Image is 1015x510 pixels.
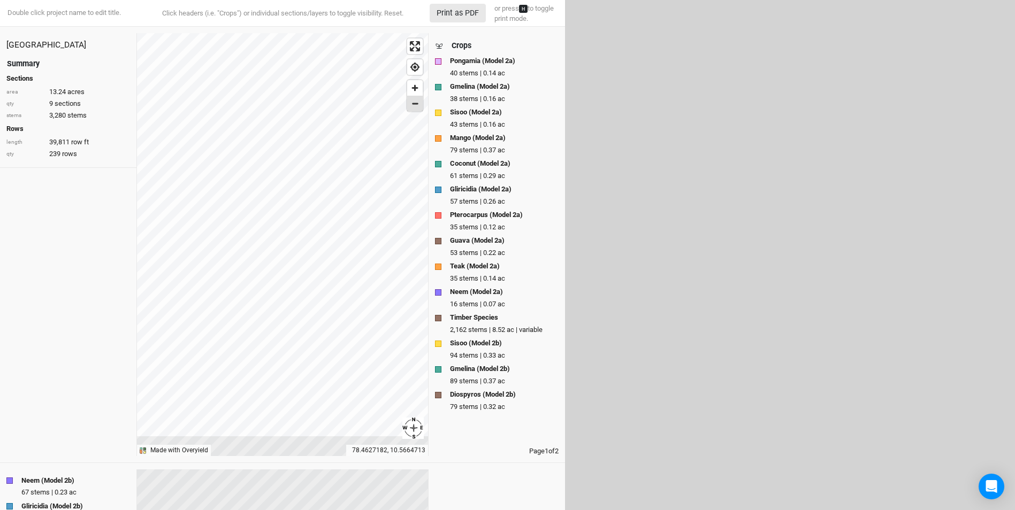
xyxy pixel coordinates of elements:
[450,236,505,245] strong: Guava (Model 2a)
[6,138,44,146] div: length
[430,4,486,22] button: Print as PDF
[450,159,510,168] strong: Coconut (Model 2a)
[450,390,516,399] strong: Diospyros (Model 2b)
[407,80,423,96] button: Zoom in
[450,325,559,335] div: 2,162 stems | 8.52 ac | variable
[6,112,44,120] div: stems
[346,445,428,456] div: 78.4627182, 10.5664713
[6,111,130,120] div: 3,280
[519,5,528,13] kbd: H
[71,137,89,147] span: row ft
[150,446,208,455] div: Made with Overyield
[384,8,403,19] button: Reset.
[67,111,87,120] span: stems
[450,82,510,91] strong: Gmelina (Model 2a)
[6,74,130,83] h4: Sections
[450,197,559,206] div: 57 stems | 0.26 ac
[6,100,44,108] div: qty
[450,351,559,360] div: 94 stems | 0.33 ac
[450,133,506,143] strong: Mango (Model 2a)
[450,171,559,181] div: 61 stems | 0.29 ac
[67,87,85,97] span: acres
[141,8,424,19] div: Click headers (i.e. "Crops") or individual sections/layers to toggle visibility.
[450,107,502,117] strong: Sisoo (Model 2a)
[450,402,559,412] div: 79 stems | 0.32 ac
[6,40,130,51] div: Tamil Nadu
[450,338,502,348] strong: Sisoo (Model 2b)
[450,248,559,258] div: 53 stems | 0.22 ac
[137,33,428,456] canvas: Map
[6,150,44,158] div: qty
[6,87,130,97] div: 13.24
[450,274,559,283] div: 35 stems | 0.14 ac
[6,149,130,159] div: 239
[407,96,423,111] button: Zoom out
[450,94,559,104] div: 38 stems | 0.16 ac
[6,88,44,96] div: area
[450,145,559,155] div: 79 stems | 0.37 ac
[429,446,565,456] div: Page 1 of 2
[450,210,523,220] strong: Pterocarpus (Model 2a)
[21,488,130,497] div: 67 stems | 0.23 ac
[450,364,510,374] strong: Gmelina (Model 2b)
[452,40,471,51] div: Crops
[407,38,423,54] button: Enter fullscreen
[450,287,503,297] strong: Neem (Model 2a)
[450,120,559,129] div: 43 stems | 0.16 ac
[6,137,130,147] div: 39,811
[62,149,77,159] span: rows
[450,56,515,66] strong: Pongamia (Model 2a)
[55,99,81,109] span: sections
[6,125,130,133] h4: Rows
[450,376,559,386] div: 89 stems | 0.37 ac
[450,68,559,78] div: 40 stems | 0.14 ac
[6,99,130,109] div: 9
[979,474,1004,499] div: Open Intercom Messenger
[450,184,512,194] strong: Gliricidia (Model 2a)
[21,476,74,485] strong: Neem (Model 2b)
[5,8,121,18] div: Double click project name to edit title.
[450,299,559,309] div: 16 stems | 0.07 ac
[450,261,500,271] strong: Teak (Model 2a)
[7,58,40,69] div: Summary
[450,222,559,232] div: 35 stems | 0.12 ac
[407,59,423,75] button: Find my location
[450,313,498,322] strong: Timber Species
